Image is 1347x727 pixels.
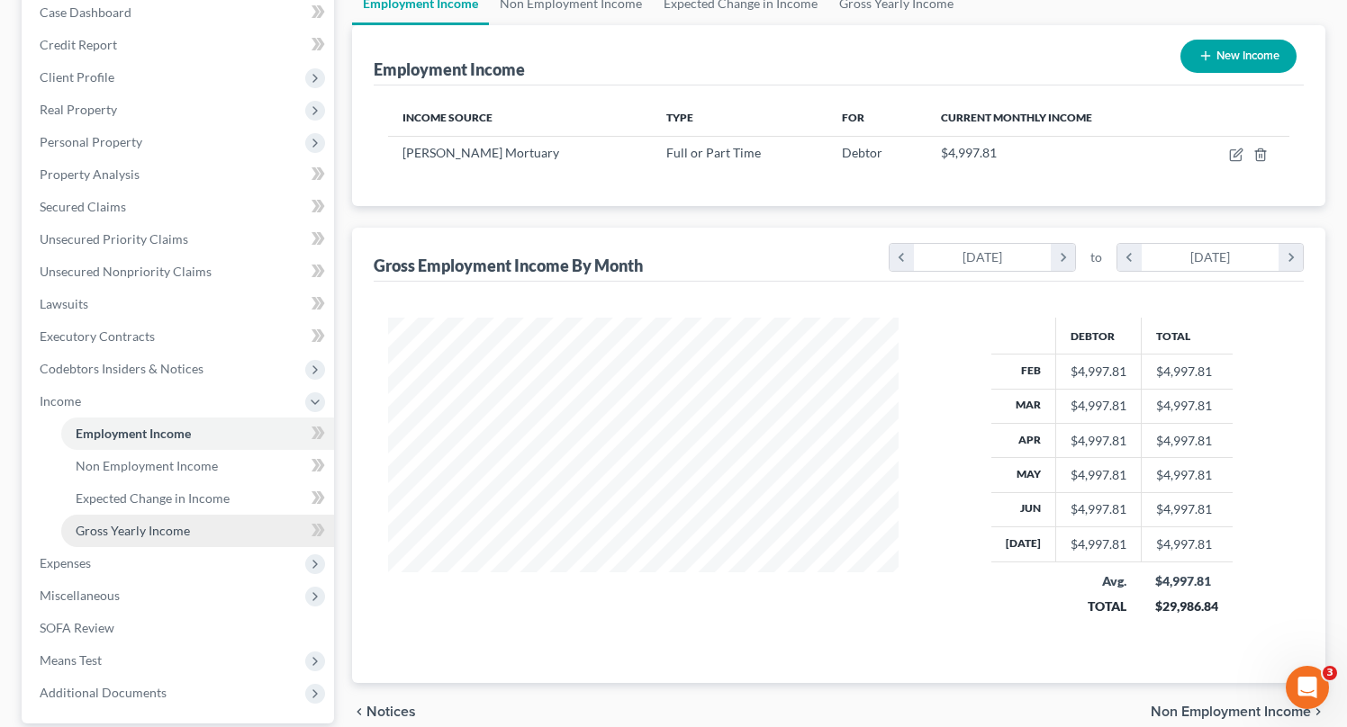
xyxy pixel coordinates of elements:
i: chevron_left [352,705,366,719]
i: chevron_right [1279,244,1303,271]
div: $4,997.81 [1071,363,1126,381]
span: Client Profile [40,69,114,85]
span: Executory Contracts [40,328,155,344]
a: Unsecured Nonpriority Claims [25,256,334,288]
a: Non Employment Income [61,450,334,482]
div: TOTAL [1070,597,1126,615]
th: Apr [991,423,1056,457]
span: Real Property [40,102,117,117]
th: [DATE] [991,527,1056,561]
span: Expenses [40,555,91,570]
span: 3 [1323,666,1337,680]
div: $4,997.81 [1071,397,1126,415]
span: Case Dashboard [40,4,131,20]
span: For [842,111,864,124]
th: May [991,458,1056,492]
a: Secured Claims [25,191,334,223]
a: SOFA Review [25,612,334,644]
span: Expected Change in Income [76,490,230,506]
th: Feb [991,355,1056,389]
td: $4,997.81 [1141,527,1233,561]
i: chevron_left [1117,244,1142,271]
td: $4,997.81 [1141,492,1233,526]
span: Miscellaneous [40,588,120,603]
iframe: Intercom live chat [1286,666,1329,709]
span: Codebtors Insiders & Notices [40,361,203,376]
span: Current Monthly Income [941,111,1092,124]
td: $4,997.81 [1141,423,1233,457]
span: SOFA Review [40,620,114,635]
span: Debtor [842,145,882,160]
span: Notices [366,705,416,719]
i: chevron_right [1311,705,1325,719]
a: Employment Income [61,417,334,450]
span: Income [40,393,81,408]
span: Non Employment Income [1151,705,1311,719]
span: Employment Income [76,426,191,441]
th: Mar [991,389,1056,423]
span: Secured Claims [40,199,126,214]
span: Unsecured Nonpriority Claims [40,264,212,279]
a: Executory Contracts [25,320,334,353]
div: $4,997.81 [1071,535,1126,553]
div: $4,997.81 [1155,572,1218,590]
a: Credit Report [25,29,334,61]
span: Unsecured Priority Claims [40,231,188,247]
td: $4,997.81 [1141,355,1233,389]
th: Jun [991,492,1056,526]
div: Avg. [1070,572,1126,590]
a: Lawsuits [25,288,334,320]
span: [PERSON_NAME] Mortuary [402,145,559,160]
a: Gross Yearly Income [61,515,334,547]
div: $29,986.84 [1155,597,1218,615]
span: Additional Documents [40,685,167,700]
span: Type [666,111,693,124]
div: Gross Employment Income By Month [374,255,643,276]
button: New Income [1180,40,1297,73]
span: Non Employment Income [76,458,218,473]
span: to [1090,248,1102,266]
a: Expected Change in Income [61,482,334,515]
td: $4,997.81 [1141,389,1233,423]
div: [DATE] [914,244,1052,271]
button: chevron_left Notices [352,705,416,719]
a: Unsecured Priority Claims [25,223,334,256]
th: Total [1141,318,1233,354]
a: Property Analysis [25,158,334,191]
span: Credit Report [40,37,117,52]
div: $4,997.81 [1071,466,1126,484]
span: Personal Property [40,134,142,149]
div: $4,997.81 [1071,432,1126,450]
span: Lawsuits [40,296,88,311]
span: Gross Yearly Income [76,523,190,538]
span: Income Source [402,111,493,124]
td: $4,997.81 [1141,458,1233,492]
i: chevron_left [890,244,914,271]
span: Property Analysis [40,166,140,182]
span: $4,997.81 [941,145,997,160]
div: $4,997.81 [1071,500,1126,518]
button: Non Employment Income chevron_right [1151,705,1325,719]
div: Employment Income [374,58,525,80]
div: [DATE] [1142,244,1279,271]
i: chevron_right [1051,244,1075,271]
span: Means Test [40,652,102,668]
span: Full or Part Time [666,145,761,160]
th: Debtor [1055,318,1141,354]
